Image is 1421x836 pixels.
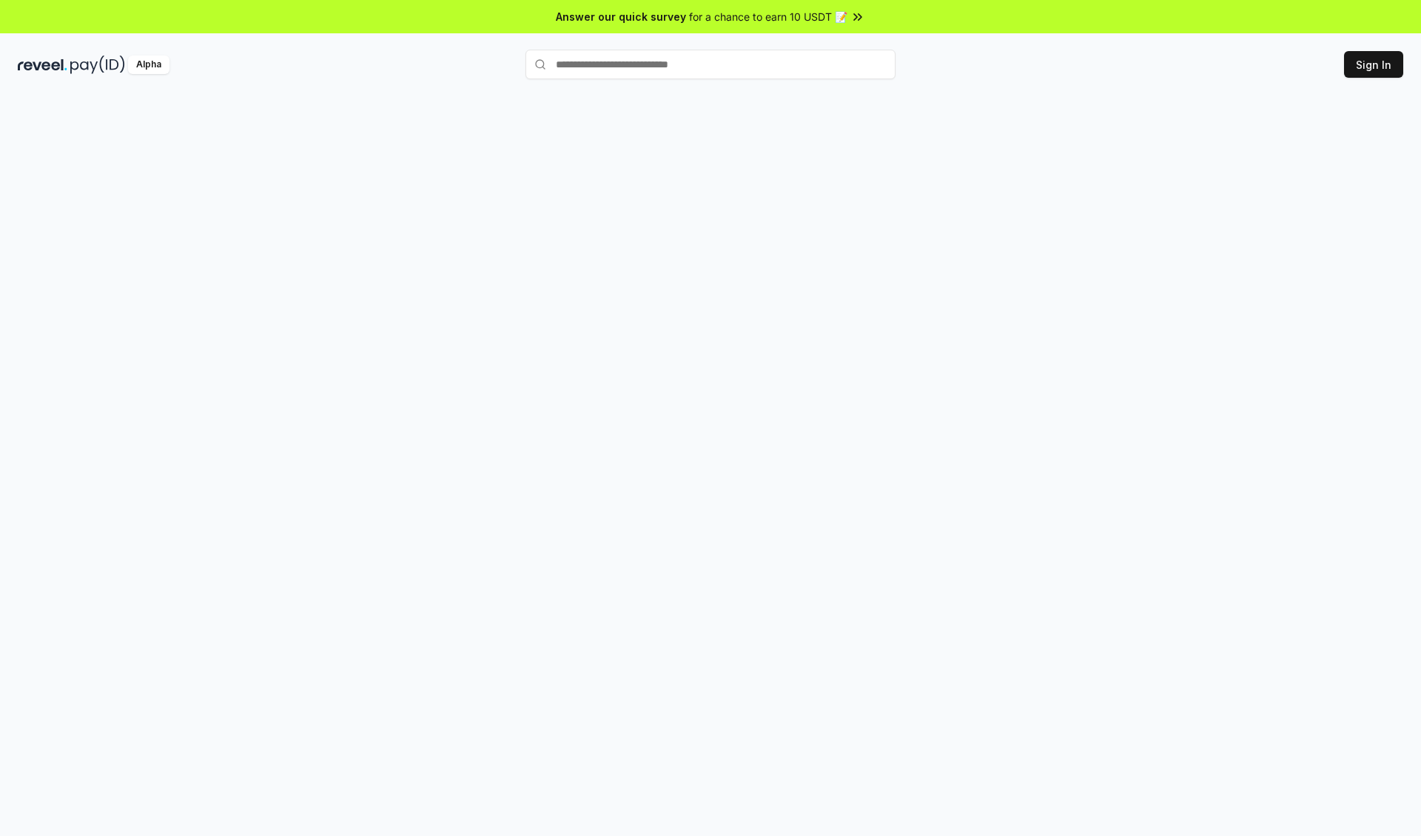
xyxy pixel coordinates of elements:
img: reveel_dark [18,56,67,74]
span: for a chance to earn 10 USDT 📝 [689,9,847,24]
div: Alpha [128,56,169,74]
span: Answer our quick survey [556,9,686,24]
img: pay_id [70,56,125,74]
button: Sign In [1344,51,1403,78]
